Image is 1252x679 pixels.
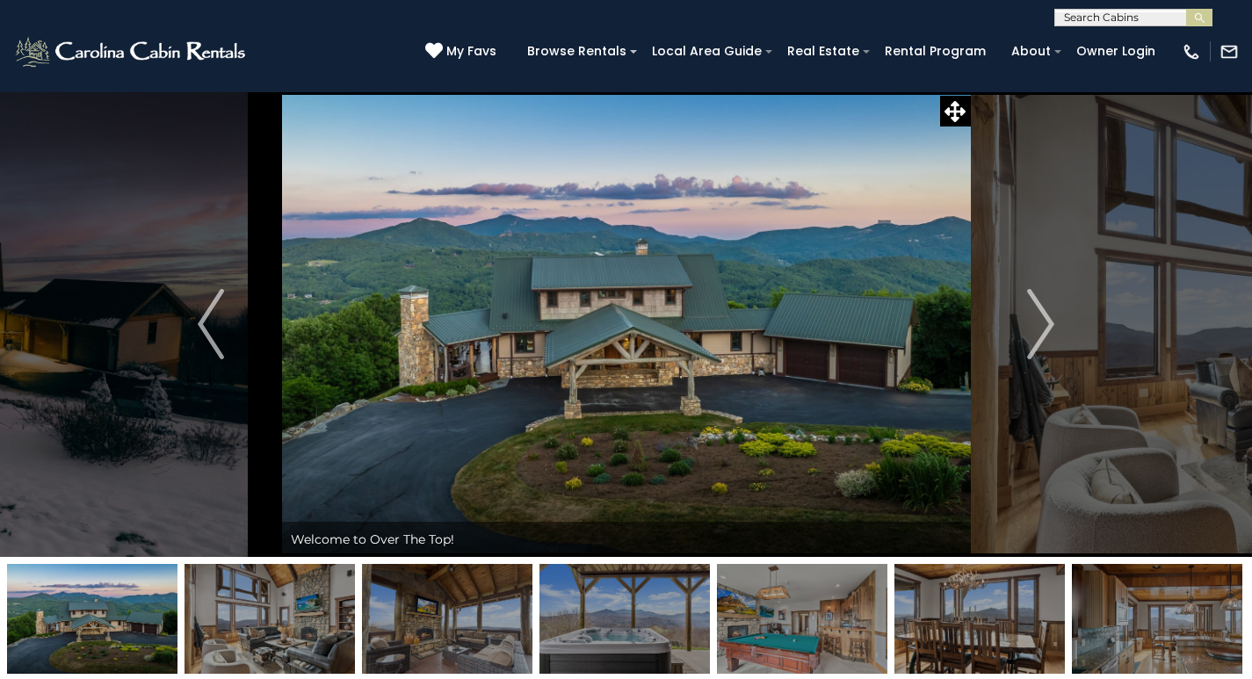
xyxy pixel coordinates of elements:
[1028,289,1054,359] img: arrow
[1182,42,1201,61] img: phone-regular-white.png
[539,564,710,674] img: 167587957
[362,564,532,674] img: 167587981
[282,522,971,557] div: Welcome to Over The Top!
[894,564,1065,674] img: 167587935
[778,38,868,65] a: Real Estate
[1002,38,1060,65] a: About
[198,289,224,359] img: arrow
[643,38,771,65] a: Local Area Guide
[1219,42,1239,61] img: mail-regular-white.png
[1072,564,1242,674] img: 167587934
[970,91,1111,557] button: Next
[518,38,635,65] a: Browse Rentals
[141,91,282,557] button: Previous
[876,38,995,65] a: Rental Program
[185,564,355,674] img: 167587977
[13,34,250,69] img: White-1-2.png
[1067,38,1164,65] a: Owner Login
[425,42,501,61] a: My Favs
[717,564,887,674] img: 167587915
[7,564,177,674] img: 167153549
[446,42,496,61] span: My Favs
